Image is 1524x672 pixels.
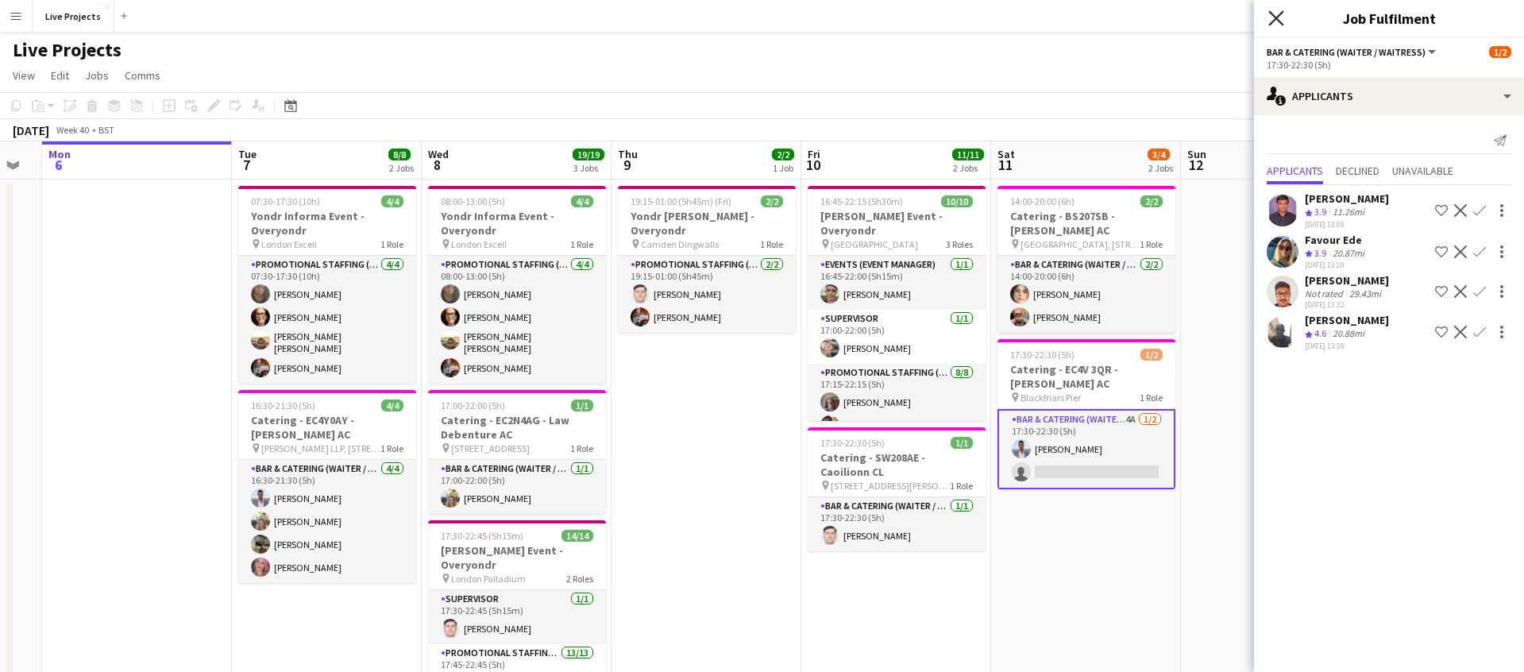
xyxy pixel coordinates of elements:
span: 10 [805,156,820,174]
app-card-role: Bar & Catering (Waiter / waitress)2/214:00-20:00 (6h)[PERSON_NAME][PERSON_NAME] [997,256,1175,333]
h3: Catering - EC4V 3QR - [PERSON_NAME] AC [997,362,1175,391]
a: Jobs [79,65,115,86]
h1: Live Projects [13,38,122,62]
span: 19/19 [573,149,604,160]
span: 11/11 [952,149,984,160]
app-card-role: Bar & Catering (Waiter / waitress)1/117:00-22:00 (5h)[PERSON_NAME] [428,460,606,514]
h3: Job Fulfilment [1254,8,1524,29]
h3: Yondr Informa Event - Overyondr [238,209,416,238]
span: 19:15-01:00 (5h45m) (Fri) [631,195,731,207]
span: 6 [46,156,71,174]
app-card-role: Bar & Catering (Waiter / waitress)4/416:30-21:30 (5h)[PERSON_NAME][PERSON_NAME][PERSON_NAME][PERS... [238,460,416,583]
span: Unavailable [1392,165,1453,176]
h3: Catering - EC4Y0AY - [PERSON_NAME] AC [238,413,416,442]
span: Sat [997,147,1015,161]
span: Thu [618,147,638,161]
span: 9 [615,156,638,174]
h3: Yondr Informa Event - Overyondr [428,209,606,238]
div: [PERSON_NAME] [1305,273,1389,288]
div: 20.88mi [1329,327,1368,341]
app-card-role: Promotional Staffing (Exhibition Host)4/407:30-17:30 (10h)[PERSON_NAME][PERSON_NAME][PERSON_NAME]... [238,256,416,384]
span: 1 Role [570,442,593,454]
h3: [PERSON_NAME] Event - Overyondr [808,209,986,238]
div: 2 Jobs [953,162,983,174]
span: [PERSON_NAME] LLP, [STREET_ADDRESS] [261,442,380,454]
span: Bar & Catering (Waiter / waitress) [1267,46,1426,58]
span: 3/4 [1148,149,1170,160]
div: 17:30-22:30 (5h) [1267,59,1511,71]
h3: Yondr [PERSON_NAME] - Overyondr [618,209,796,238]
div: 2 Jobs [1148,162,1173,174]
span: Mon [48,147,71,161]
span: 14:00-20:00 (6h) [1010,195,1075,207]
div: 1 Job [773,162,793,174]
span: 2/2 [761,195,783,207]
div: [DATE] 13:20 [1305,260,1368,270]
span: Sun [1187,147,1206,161]
app-card-role: Promotional Staffing (Exhibition Host)4/408:00-13:00 (5h)[PERSON_NAME][PERSON_NAME][PERSON_NAME] ... [428,256,606,384]
span: 3.9 [1314,247,1326,259]
app-card-role: Supervisor1/117:30-22:45 (5h15m)[PERSON_NAME] [428,590,606,644]
span: [GEOGRAPHIC_DATA], [STREET_ADDRESS] [1021,238,1140,250]
span: 16:45-22:15 (5h30m) [820,195,903,207]
span: 1 Role [380,238,403,250]
span: 07:30-17:30 (10h) [251,195,320,207]
span: 16:30-21:30 (5h) [251,400,315,411]
button: Bar & Catering (Waiter / waitress) [1267,46,1438,58]
app-card-role: Promotional Staffing (Exhibition Host)8/817:15-22:15 (5h)[PERSON_NAME][PERSON_NAME] [808,364,986,579]
app-job-card: 17:00-22:00 (5h)1/1Catering - EC2N4AG - Law Debenture AC [STREET_ADDRESS]1 RoleBar & Catering (Wa... [428,390,606,514]
span: 1/2 [1489,46,1511,58]
app-job-card: 17:30-22:30 (5h)1/1Catering - SW208AE - Caoilionn CL [STREET_ADDRESS][PERSON_NAME]1 RoleBar & Cat... [808,427,986,551]
div: [DATE] [13,122,49,138]
div: 20.87mi [1329,247,1368,261]
span: 08:00-13:00 (5h) [441,195,505,207]
app-card-role: Events (Event Manager)1/116:45-22:00 (5h15m)[PERSON_NAME] [808,256,986,310]
h3: [PERSON_NAME] Event - Overyondr [428,543,606,572]
span: 7 [236,156,257,174]
app-job-card: 17:30-22:30 (5h)1/2Catering - EC4V 3QR - [PERSON_NAME] AC Blackfriars Pier1 RoleBar & Catering (W... [997,339,1175,489]
span: Wed [428,147,449,161]
span: 17:30-22:30 (5h) [820,437,885,449]
div: Not rated [1305,288,1346,299]
span: 2/2 [1140,195,1163,207]
span: Jobs [85,68,109,83]
span: 1/1 [571,400,593,411]
span: Tue [238,147,257,161]
span: Edit [51,68,69,83]
span: Fri [808,147,820,161]
app-job-card: 07:30-17:30 (10h)4/4Yondr Informa Event - Overyondr London Excell1 RolePromotional Staffing (Exhi... [238,186,416,384]
app-job-card: 16:30-21:30 (5h)4/4Catering - EC4Y0AY - [PERSON_NAME] AC [PERSON_NAME] LLP, [STREET_ADDRESS]1 Rol... [238,390,416,583]
button: Live Projects [33,1,114,32]
app-job-card: 14:00-20:00 (6h)2/2Catering - BS207SB - [PERSON_NAME] AC [GEOGRAPHIC_DATA], [STREET_ADDRESS]1 Rol... [997,186,1175,333]
span: 1/1 [951,437,973,449]
span: 2 Roles [566,573,593,585]
div: [DATE] 13:32 [1305,299,1389,310]
app-card-role: Bar & Catering (Waiter / waitress)1/117:30-22:30 (5h)[PERSON_NAME] [808,497,986,551]
div: Applicants [1254,77,1524,115]
a: Comms [118,65,167,86]
h3: Catering - SW208AE - Caoilionn CL [808,450,986,479]
span: 1 Role [1140,392,1163,404]
span: 8 [426,156,449,174]
span: 2/2 [772,149,794,160]
app-job-card: 16:45-22:15 (5h30m)10/10[PERSON_NAME] Event - Overyondr [GEOGRAPHIC_DATA]3 RolesEvents (Event Man... [808,186,986,421]
app-card-role: Bar & Catering (Waiter / waitress)4A1/217:30-22:30 (5h)[PERSON_NAME] [997,409,1175,489]
span: 14/14 [561,530,593,542]
span: 3.9 [1314,206,1326,218]
span: 1 Role [570,238,593,250]
span: 1 Role [1140,238,1163,250]
span: [STREET_ADDRESS][PERSON_NAME] [831,480,950,492]
span: Applicants [1267,165,1323,176]
div: BST [98,124,114,136]
span: Week 40 [52,124,92,136]
span: 11 [995,156,1015,174]
div: 11.26mi [1329,206,1368,219]
span: 17:30-22:30 (5h) [1010,349,1075,361]
span: London Excell [261,238,317,250]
